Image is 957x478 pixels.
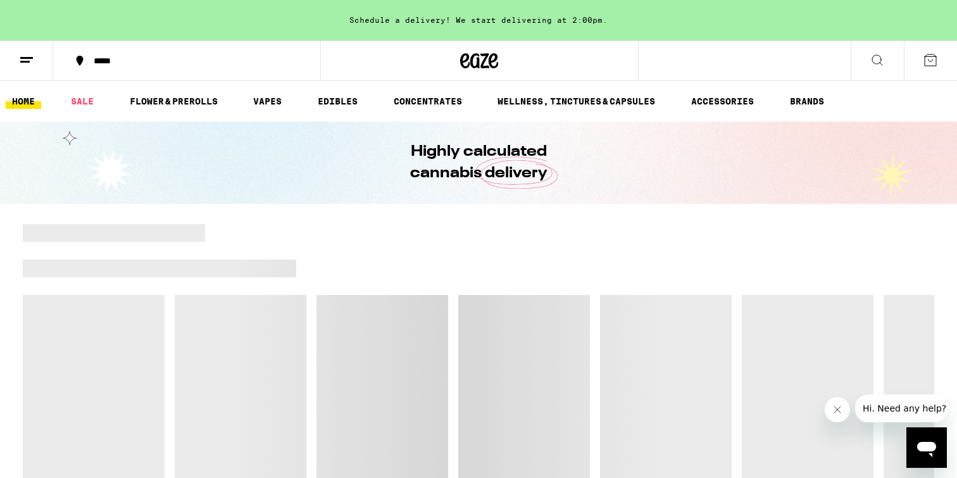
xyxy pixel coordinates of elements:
iframe: Message from company [855,394,947,422]
a: CONCENTRATES [387,94,468,109]
a: WELLNESS, TINCTURES & CAPSULES [491,94,661,109]
a: HOME [6,94,41,109]
a: SALE [65,94,100,109]
a: VAPES [247,94,288,109]
h1: Highly calculated cannabis delivery [374,141,583,184]
iframe: Close message [825,397,850,422]
iframe: Button to launch messaging window [906,427,947,468]
a: ACCESSORIES [685,94,760,109]
a: FLOWER & PREROLLS [123,94,224,109]
a: EDIBLES [311,94,364,109]
a: BRANDS [784,94,830,109]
